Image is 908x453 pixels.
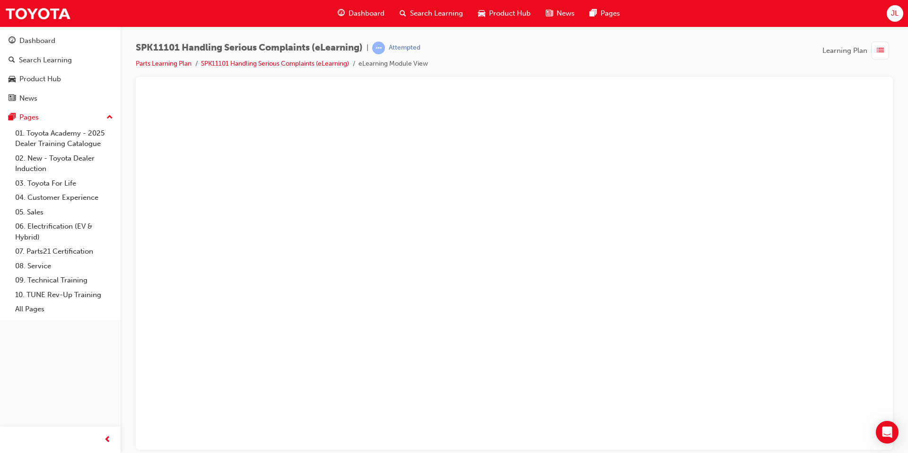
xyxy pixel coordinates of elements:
span: guage-icon [9,37,16,45]
span: search-icon [400,8,406,19]
span: Pages [601,8,620,19]
button: Pages [4,109,117,126]
div: Attempted [389,43,420,52]
a: Product Hub [4,70,117,88]
span: guage-icon [338,8,345,19]
span: | [367,43,368,53]
a: pages-iconPages [582,4,628,23]
a: Search Learning [4,51,117,69]
img: Trak [5,3,71,24]
a: news-iconNews [538,4,582,23]
span: Search Learning [410,8,463,19]
a: SPK11101 Handling Serious Complaints (eLearning) [201,60,349,68]
li: eLearning Module View [358,59,428,69]
span: search-icon [9,56,15,65]
a: 03. Toyota For Life [11,176,117,191]
div: Search Learning [19,55,72,66]
a: 06. Electrification (EV & Hybrid) [11,219,117,244]
span: JL [891,8,899,19]
a: 09. Technical Training [11,273,117,288]
div: Open Intercom Messenger [876,421,899,444]
span: news-icon [546,8,553,19]
a: 02. New - Toyota Dealer Induction [11,151,117,176]
div: Product Hub [19,74,61,85]
a: 04. Customer Experience [11,190,117,205]
span: News [557,8,575,19]
a: 08. Service [11,259,117,274]
span: prev-icon [104,434,111,446]
a: 01. Toyota Academy - 2025 Dealer Training Catalogue [11,126,117,151]
span: list-icon [877,45,884,57]
span: up-icon [106,111,113,124]
a: car-iconProduct Hub [471,4,538,23]
span: car-icon [9,75,16,84]
button: DashboardSearch LearningProduct HubNews [4,30,117,109]
a: All Pages [11,302,117,316]
span: car-icon [478,8,485,19]
button: Learning Plan [822,42,893,60]
span: Product Hub [489,8,531,19]
button: JL [887,5,903,22]
div: News [19,93,37,104]
span: Dashboard [349,8,384,19]
span: learningRecordVerb_ATTEMPT-icon [372,42,385,54]
a: Parts Learning Plan [136,60,192,68]
span: pages-icon [9,113,16,122]
a: guage-iconDashboard [330,4,392,23]
a: search-iconSearch Learning [392,4,471,23]
span: pages-icon [590,8,597,19]
div: Pages [19,112,39,123]
a: 05. Sales [11,205,117,220]
span: SPK11101 Handling Serious Complaints (eLearning) [136,43,363,53]
a: Dashboard [4,32,117,50]
div: Dashboard [19,35,55,46]
a: 07. Parts21 Certification [11,244,117,259]
span: news-icon [9,94,16,103]
span: Learning Plan [822,45,867,56]
a: 10. TUNE Rev-Up Training [11,288,117,302]
a: News [4,90,117,107]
